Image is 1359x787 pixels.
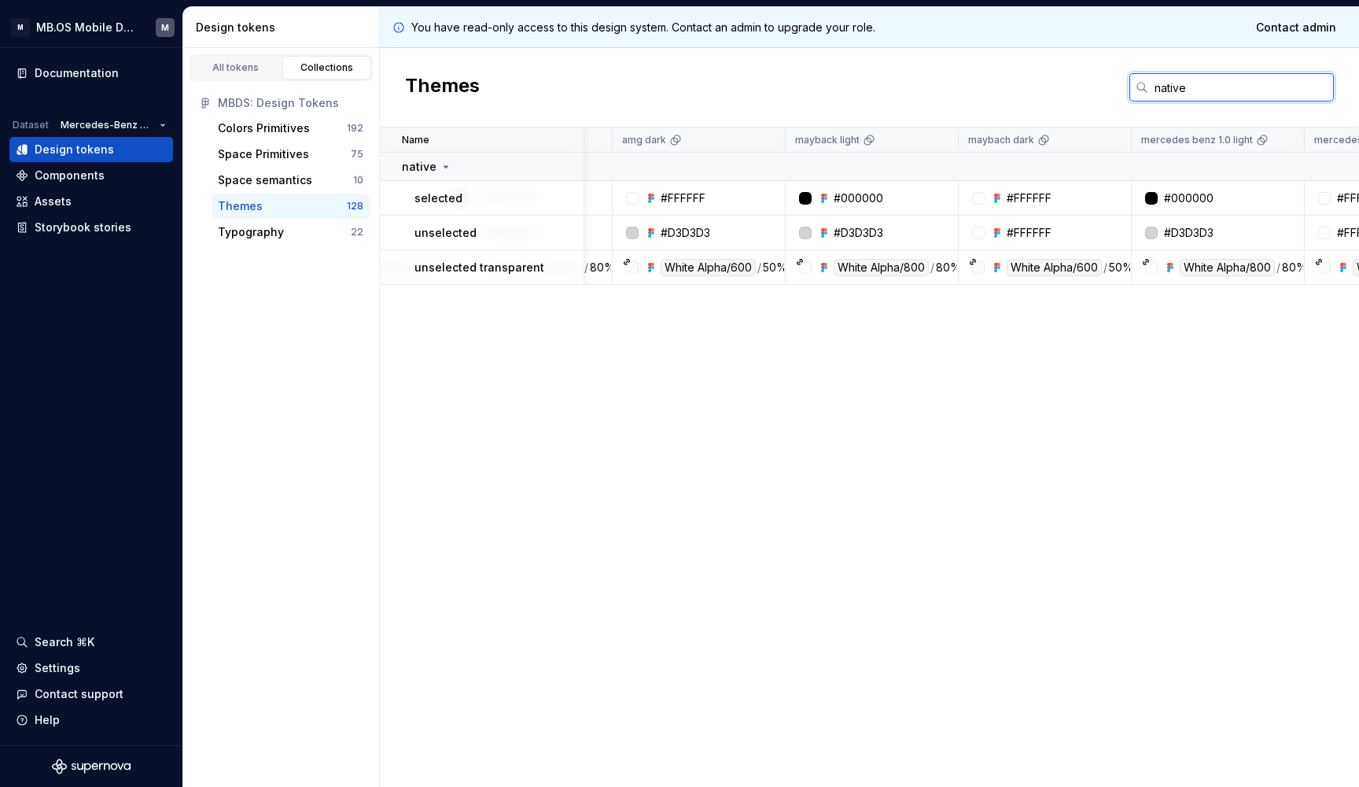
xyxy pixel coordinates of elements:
button: Space Primitives75 [212,142,370,167]
span: Contact admin [1256,20,1336,35]
div: #D3D3D3 [1164,225,1214,241]
div: #000000 [1164,190,1214,206]
a: Contact admin [1246,13,1346,42]
div: Dataset [13,119,49,131]
p: unselected transparent [414,260,544,275]
div: Search ⌘K [35,634,94,650]
p: You have read-only access to this design system. Contact an admin to upgrade your role. [411,20,875,35]
p: mercedes benz 1.0 light [1141,134,1253,146]
a: Components [9,163,173,188]
div: #000000 [834,190,883,206]
div: Settings [35,660,80,676]
div: / [1276,259,1280,276]
svg: Supernova Logo [52,759,131,774]
button: Help [9,708,173,733]
div: Storybook stories [35,220,131,235]
div: M [11,18,30,37]
div: 192 [347,122,363,135]
div: 75 [351,148,363,161]
div: 80% [936,259,961,276]
div: All tokens [197,61,275,74]
div: #D3D3D3 [834,225,883,241]
button: Space semantics10 [212,168,370,193]
div: White Alpha/600 [661,259,756,276]
div: Collections [288,61,366,74]
p: mayback light [795,134,860,146]
div: 50% [1109,259,1133,276]
div: 80% [1282,259,1307,276]
a: Design tokens [9,137,173,162]
div: White Alpha/800 [1180,259,1275,276]
div: Typography [218,224,284,240]
div: White Alpha/800 [834,259,929,276]
div: 80% [590,259,615,276]
a: Documentation [9,61,173,86]
button: Contact support [9,682,173,707]
div: M [161,21,169,34]
div: MBDS: Design Tokens [218,95,363,111]
a: Assets [9,189,173,214]
div: / [1103,259,1107,276]
div: Components [35,168,105,183]
h2: Themes [405,73,480,102]
div: MB.OS Mobile Design System [36,20,137,35]
button: MMB.OS Mobile Design SystemM [3,10,179,44]
div: / [930,259,934,276]
div: Space semantics [218,172,312,188]
button: Search ⌘K [9,630,173,655]
div: Space Primitives [218,146,309,162]
div: / [757,259,761,276]
a: Storybook stories [9,215,173,240]
div: Help [35,712,60,728]
div: 22 [351,226,363,238]
input: Search in tokens... [1148,73,1334,102]
div: Colors Primitives [218,120,310,136]
p: amg dark [622,134,666,146]
div: 128 [347,200,363,212]
p: Name [402,134,429,146]
div: Assets [35,194,72,209]
div: #FFFFFF [661,190,705,206]
p: maybach dark [968,134,1034,146]
div: 10 [353,174,363,187]
button: Mercedes-Benz 2.0 [53,114,173,136]
div: Design tokens [196,20,373,35]
div: 50% [763,259,787,276]
button: Colors Primitives192 [212,116,370,141]
div: Themes [218,198,263,214]
span: Mercedes-Benz 2.0 [61,119,153,131]
div: #FFFFFF [1007,225,1051,241]
div: Documentation [35,65,119,81]
button: Typography22 [212,220,370,245]
p: native [402,159,436,175]
a: Settings [9,656,173,681]
button: Themes128 [212,194,370,219]
div: #FFFFFF [1007,190,1051,206]
div: White Alpha/600 [1007,259,1102,276]
div: #D3D3D3 [661,225,710,241]
p: unselected [414,225,477,241]
div: Contact support [35,686,123,702]
p: selected [414,190,462,206]
div: Design tokens [35,142,114,157]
